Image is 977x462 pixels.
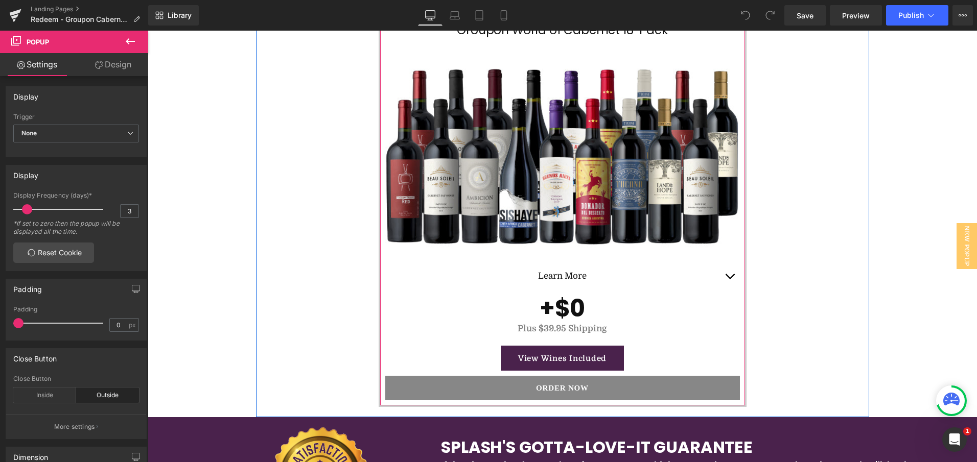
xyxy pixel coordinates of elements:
span: Library [168,11,192,20]
button: More settings [6,415,146,439]
div: Display [13,87,38,101]
span: Save [797,10,813,21]
b: If the wine you buy from us doesn't meet your own high expectations, contact us to let us know an... [293,428,772,452]
div: Close Button [13,349,57,363]
button: Redo [760,5,780,26]
a: Preview [830,5,882,26]
b: None [21,129,37,137]
a: Desktop [418,5,443,26]
span: Redeem - Groupon Cabernet 18-Pack [31,15,129,23]
a: New Library [148,5,199,26]
span: View Wines Included [370,323,459,332]
div: Display Frequency (days)* [13,192,139,199]
span: 1 [963,427,971,435]
div: *If set to zero then the popup will be displayed all the time.​ [13,220,139,242]
p: Learn More [258,238,572,252]
span: Popup [27,38,49,46]
button: ORDER NOW [238,345,592,370]
span: Preview [842,10,870,21]
button: Undo [735,5,756,26]
b: +$0 [392,261,438,294]
span: px [129,322,137,328]
a: Landing Pages [31,5,148,13]
div: Padding [13,306,139,313]
div: Inside [13,387,76,403]
div: Trigger [13,113,139,120]
a: Tablet [467,5,492,26]
span: ORDER NOW [388,353,441,361]
div: Dimension [13,447,49,461]
a: Mobile [492,5,516,26]
b: Plus $39.95 Shipping [370,293,459,303]
div: Close Button [13,375,139,382]
img: Groupon World of Cabernet 18-Pack [238,18,592,230]
iframe: Intercom live chat [942,427,967,452]
a: Laptop [443,5,467,26]
a: Reset Cookie [13,242,94,263]
div: Display [13,165,38,180]
button: Publish [886,5,948,26]
div: Outside [76,387,139,403]
a: View Wines Included [353,315,476,340]
span: New Popup [809,192,829,238]
div: Padding [13,279,42,294]
span: Publish [898,11,924,19]
button: More [952,5,973,26]
p: More settings [54,422,95,431]
a: Design [76,53,150,76]
b: SPLASH'S GOTTA-LOVE-IT GUARANTEE [293,405,605,428]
